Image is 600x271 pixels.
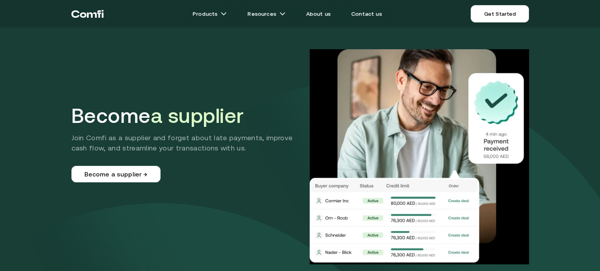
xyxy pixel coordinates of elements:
[151,104,244,127] span: a supplier
[71,104,303,128] h1: Become
[71,166,161,182] a: Become a supplier →
[71,2,104,26] a: Return to the top of the Comfi home page
[310,49,529,264] img: Supplier Hero Image
[221,11,227,17] img: arrow icons
[279,11,286,17] img: arrow icons
[471,5,529,22] a: Get Started
[71,133,303,153] p: Join Comfi as a supplier and forget about late payments, improve cash flow, and streamline your t...
[238,6,295,22] a: Resourcesarrow icons
[342,6,391,22] a: Contact us
[183,6,236,22] a: Productsarrow icons
[297,6,340,22] a: About us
